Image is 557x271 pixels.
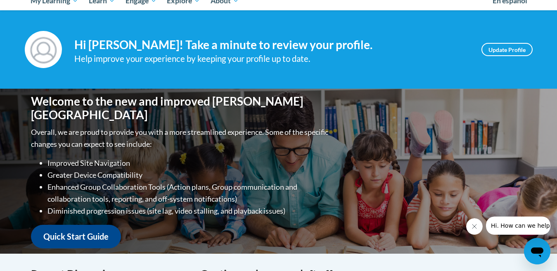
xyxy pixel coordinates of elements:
p: Overall, we are proud to provide you with a more streamlined experience. Some of the specific cha... [31,126,330,150]
li: Enhanced Group Collaboration Tools (Action plans, Group communication and collaboration tools, re... [47,181,330,205]
a: Quick Start Guide [31,225,121,248]
h1: Welcome to the new and improved [PERSON_NAME][GEOGRAPHIC_DATA] [31,94,330,122]
li: Diminished progression issues (site lag, video stalling, and playback issues) [47,205,330,217]
img: Profile Image [25,31,62,68]
li: Improved Site Navigation [47,157,330,169]
iframe: Button to launch messaging window [524,238,550,264]
iframe: Close message [466,218,483,235]
iframe: Message from company [486,217,550,235]
div: Help improve your experience by keeping your profile up to date. [74,52,469,66]
li: Greater Device Compatibility [47,169,330,181]
a: Update Profile [481,43,533,56]
h4: Hi [PERSON_NAME]! Take a minute to review your profile. [74,38,469,52]
span: Hi. How can we help? [5,6,67,12]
